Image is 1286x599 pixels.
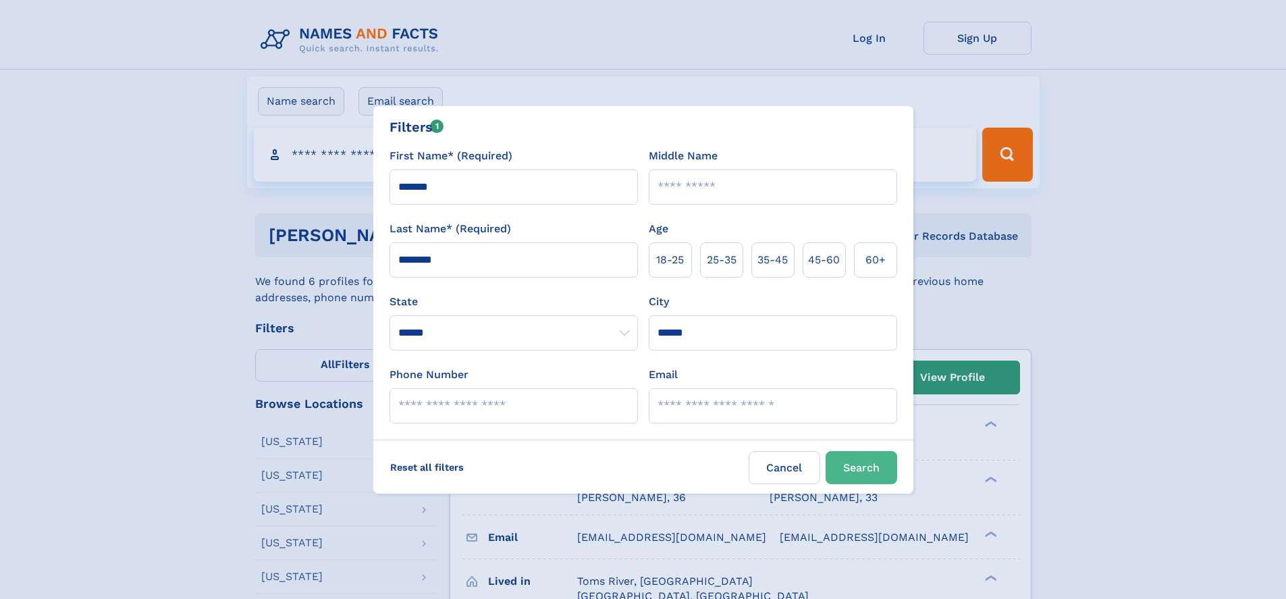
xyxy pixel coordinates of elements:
div: Filters [390,117,444,137]
span: 45‑60 [808,252,840,268]
span: 60+ [865,252,886,268]
label: First Name* (Required) [390,148,512,164]
label: City [649,294,669,310]
label: Middle Name [649,148,718,164]
label: Cancel [749,451,820,484]
label: Phone Number [390,367,468,383]
label: Reset all filters [381,451,473,484]
label: Last Name* (Required) [390,221,511,237]
label: Age [649,221,668,237]
span: 25‑35 [707,252,736,268]
span: 35‑45 [757,252,788,268]
label: Email [649,367,678,383]
span: 18‑25 [656,252,684,268]
button: Search [826,451,897,484]
label: State [390,294,638,310]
